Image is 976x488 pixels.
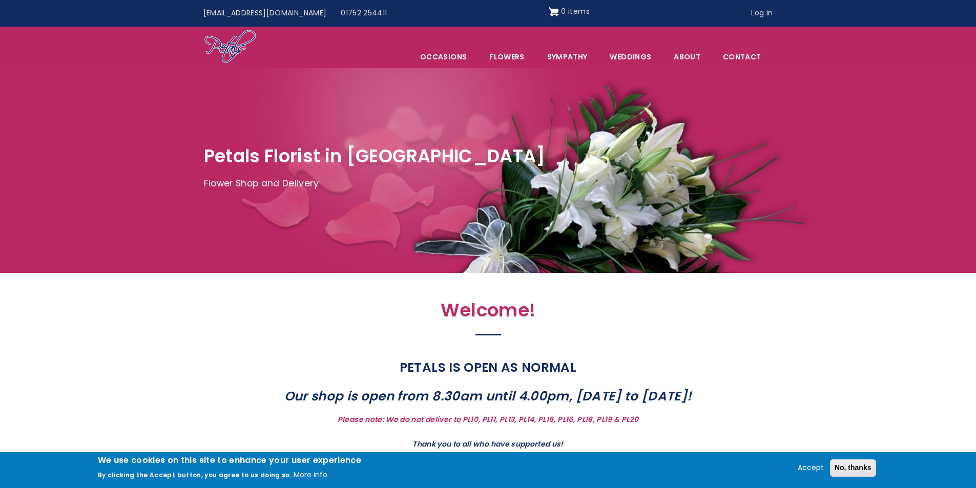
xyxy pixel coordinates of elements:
a: Shopping cart 0 items [549,4,590,20]
strong: Our shop is open from 8.30am until 4.00pm, [DATE] to [DATE]! [284,387,692,405]
img: Home [204,29,257,65]
span: Weddings [599,46,662,68]
a: Log in [744,4,780,23]
a: [EMAIL_ADDRESS][DOMAIN_NAME] [196,4,334,23]
p: By clicking the Accept button, you agree to us doing so. [98,471,292,479]
button: No, thanks [830,459,876,477]
img: Shopping cart [549,4,559,20]
h2: We use cookies on this site to enhance your user experience [98,455,362,466]
a: Sympathy [536,46,598,68]
h2: Welcome! [265,300,711,327]
a: 01752 254411 [334,4,394,23]
button: More info [294,469,327,481]
a: Contact [712,46,772,68]
button: Accept [794,462,828,474]
strong: PETALS IS OPEN AS NORMAL [400,358,576,376]
span: 0 items [561,6,589,16]
strong: Thank you to all who have supported us! [412,439,564,449]
strong: Please note: We do not deliver to PL10, PL11, PL13, PL14, PL15, PL16, PL18, PL19 & PL20 [338,414,638,425]
span: Occasions [409,46,477,68]
span: Petals Florist in [GEOGRAPHIC_DATA] [204,143,546,168]
a: About [663,46,711,68]
a: Flowers [479,46,535,68]
p: Flower Shop and Delivery [204,176,773,192]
